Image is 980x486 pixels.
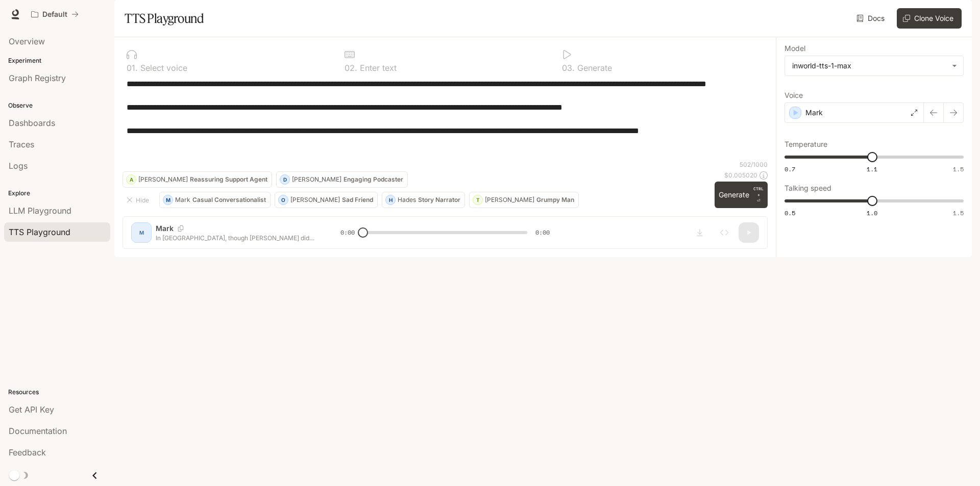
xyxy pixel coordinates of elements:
[357,64,397,72] p: Enter text
[163,192,173,208] div: M
[42,10,67,19] p: Default
[159,192,271,208] button: MMarkCasual Conversationalist
[122,192,155,208] button: Hide
[190,176,267,183] p: Reassuring Support Agent
[753,186,764,198] p: CTRL +
[175,197,190,203] p: Mark
[275,192,378,208] button: O[PERSON_NAME]Sad Friend
[785,209,795,217] span: 0.5
[785,185,831,192] p: Talking speed
[382,192,465,208] button: HHadesStory Narrator
[473,192,482,208] div: T
[867,165,877,173] span: 1.1
[536,197,574,203] p: Grumpy Man
[276,171,408,188] button: D[PERSON_NAME]Engaging Podcaster
[127,64,138,72] p: 0 1 .
[785,45,805,52] p: Model
[138,64,187,72] p: Select voice
[398,197,416,203] p: Hades
[785,141,827,148] p: Temperature
[785,92,803,99] p: Voice
[292,176,341,183] p: [PERSON_NAME]
[127,171,136,188] div: A
[345,64,357,72] p: 0 2 .
[785,165,795,173] span: 0.7
[125,8,204,29] h1: TTS Playground
[785,56,963,75] div: inworld-tts-1-max
[469,192,579,208] button: T[PERSON_NAME]Grumpy Man
[138,176,188,183] p: [PERSON_NAME]
[753,186,764,204] p: ⏎
[279,192,288,208] div: O
[805,108,823,118] p: Mark
[854,8,889,29] a: Docs
[953,209,964,217] span: 1.5
[280,171,289,188] div: D
[342,197,373,203] p: Sad Friend
[290,197,340,203] p: [PERSON_NAME]
[344,176,403,183] p: Engaging Podcaster
[485,197,534,203] p: [PERSON_NAME]
[953,165,964,173] span: 1.5
[27,4,83,24] button: All workspaces
[192,197,266,203] p: Casual Conversationalist
[418,197,460,203] p: Story Narrator
[386,192,395,208] div: H
[792,61,947,71] div: inworld-tts-1-max
[867,209,877,217] span: 1.0
[897,8,962,29] button: Clone Voice
[562,64,575,72] p: 0 3 .
[715,182,768,208] button: GenerateCTRL +⏎
[575,64,612,72] p: Generate
[122,171,272,188] button: A[PERSON_NAME]Reassuring Support Agent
